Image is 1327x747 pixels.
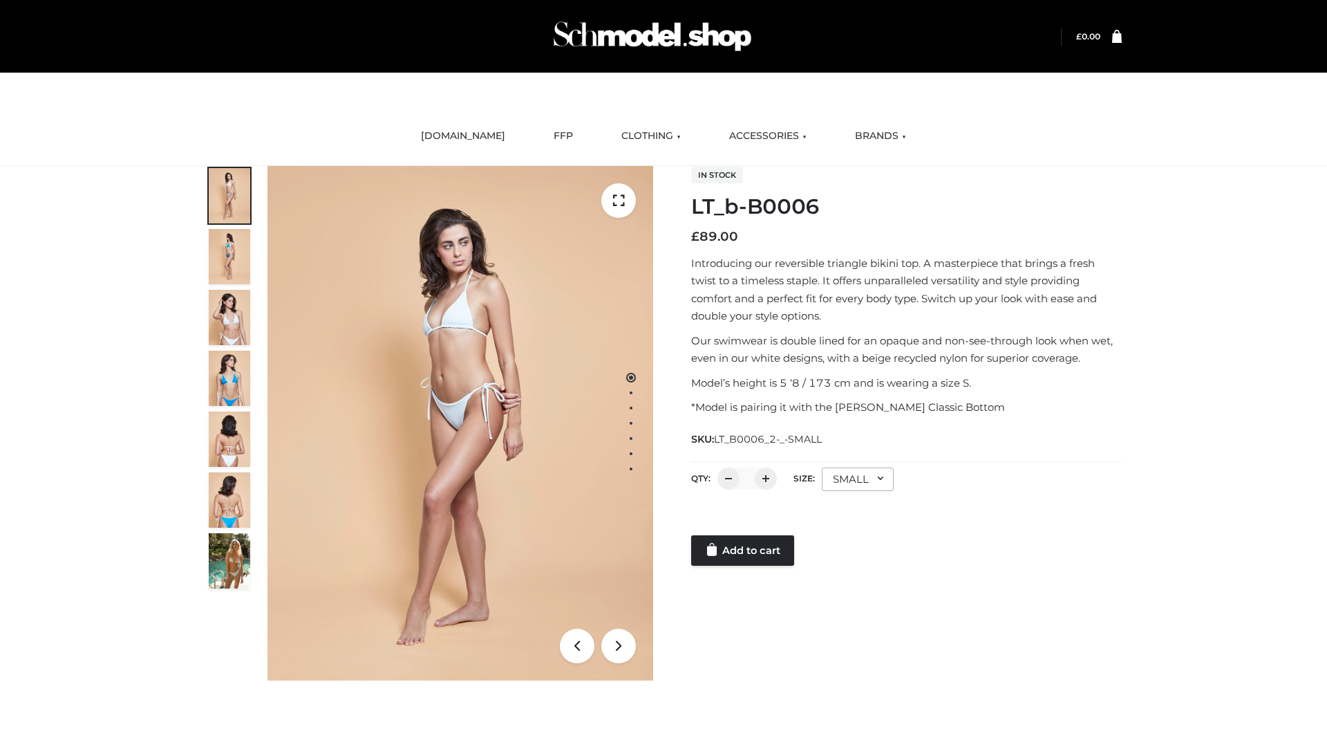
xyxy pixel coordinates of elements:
[691,194,1122,219] h1: LT_b-B0006
[845,121,916,151] a: BRANDS
[209,533,250,589] img: Arieltop_CloudNine_AzureSky2.jpg
[209,412,250,467] img: ArielClassicBikiniTop_CloudNine_AzureSky_OW114ECO_7-scaled.jpg
[209,290,250,345] img: ArielClassicBikiniTop_CloudNine_AzureSky_OW114ECO_3-scaled.jpg
[691,167,743,183] span: In stock
[691,431,823,448] span: SKU:
[691,398,1122,416] p: *Model is pairing it with the [PERSON_NAME] Classic Bottom
[691,229,699,244] span: £
[611,121,691,151] a: CLOTHING
[719,121,817,151] a: ACCESSORIES
[267,166,653,681] img: ArielClassicBikiniTop_CloudNine_AzureSky_OW114ECO_1
[1076,31,1100,41] a: £0.00
[691,229,738,244] bdi: 89.00
[793,473,815,483] label: Size:
[691,255,1122,325] p: Introducing our reversible triangle bikini top. A masterpiece that brings a fresh twist to a time...
[1076,31,1082,41] span: £
[549,9,756,64] img: Schmodel Admin 964
[1076,31,1100,41] bdi: 0.00
[714,433,822,445] span: LT_B0006_2-_-SMALL
[209,229,250,284] img: ArielClassicBikiniTop_CloudNine_AzureSky_OW114ECO_2-scaled.jpg
[209,472,250,528] img: ArielClassicBikiniTop_CloudNine_AzureSky_OW114ECO_8-scaled.jpg
[209,351,250,406] img: ArielClassicBikiniTop_CloudNine_AzureSky_OW114ECO_4-scaled.jpg
[691,473,710,483] label: QTY:
[822,468,894,491] div: SMALL
[209,168,250,223] img: ArielClassicBikiniTop_CloudNine_AzureSky_OW114ECO_1-scaled.jpg
[691,332,1122,367] p: Our swimwear is double lined for an opaque and non-see-through look when wet, even in our white d...
[411,121,516,151] a: [DOMAIN_NAME]
[543,121,583,151] a: FFP
[691,535,794,566] a: Add to cart
[691,374,1122,392] p: Model’s height is 5 ‘8 / 173 cm and is wearing a size S.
